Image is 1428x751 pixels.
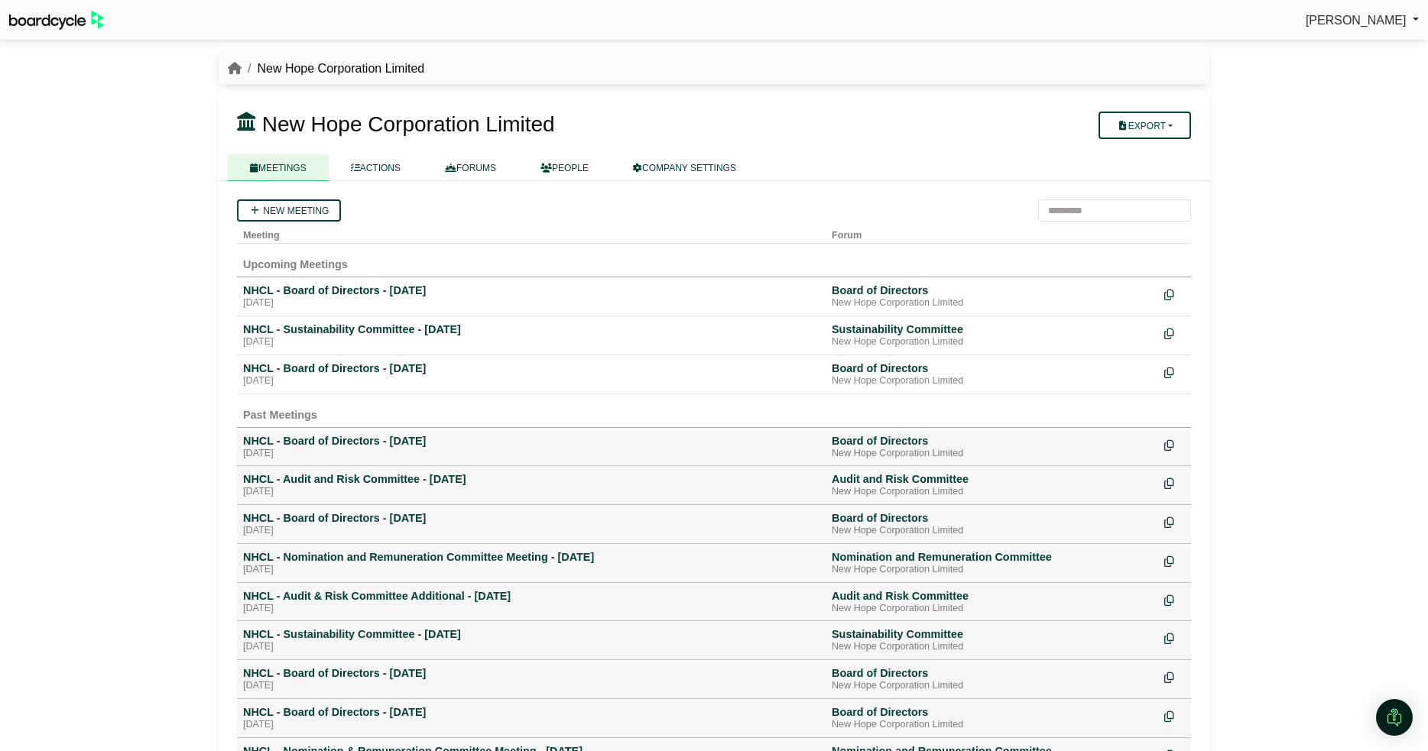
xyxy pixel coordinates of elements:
div: Make a copy [1164,705,1185,726]
div: NHCL - Nomination and Remuneration Committee Meeting - [DATE] [243,550,819,564]
div: Make a copy [1164,511,1185,532]
div: Make a copy [1164,589,1185,610]
div: Audit and Risk Committee [832,472,1152,486]
nav: breadcrumb [228,59,424,79]
a: [PERSON_NAME] [1306,11,1419,31]
a: NHCL - Audit & Risk Committee Additional - [DATE] [DATE] [243,589,819,615]
div: NHCL - Audit & Risk Committee Additional - [DATE] [243,589,819,603]
span: New Hope Corporation Limited [262,112,555,136]
div: [DATE] [243,448,819,460]
div: Board of Directors [832,705,1152,719]
a: Board of Directors New Hope Corporation Limited [832,361,1152,387]
div: NHCL - Board of Directors - [DATE] [243,511,819,525]
div: NHCL - Sustainability Committee - [DATE] [243,322,819,336]
div: Make a copy [1164,434,1185,455]
div: Make a copy [1164,361,1185,382]
div: New Hope Corporation Limited [832,564,1152,576]
div: [DATE] [243,525,819,537]
div: Make a copy [1164,283,1185,304]
div: [DATE] [243,603,819,615]
img: BoardcycleBlackGreen-aaafeed430059cb809a45853b8cf6d952af9d84e6e89e1f1685b34bfd5cb7d64.svg [9,11,104,30]
a: NHCL - Board of Directors - [DATE] [DATE] [243,283,819,309]
div: New Hope Corporation Limited [832,297,1152,309]
div: Open Intercom Messenger [1376,699,1413,736]
div: Sustainability Committee [832,322,1152,336]
a: Board of Directors New Hope Corporation Limited [832,511,1152,537]
div: NHCL - Audit and Risk Committee - [DATE] [243,472,819,486]
div: Sustainability Committee [832,627,1152,641]
div: Board of Directors [832,511,1152,525]
a: NHCL - Board of Directors - [DATE] [DATE] [243,511,819,537]
a: Sustainability Committee New Hope Corporation Limited [832,322,1152,348]
button: Export [1099,112,1191,139]
div: Nomination and Remuneration Committee [832,550,1152,564]
a: New meeting [237,199,341,222]
li: New Hope Corporation Limited [242,59,424,79]
div: Make a copy [1164,627,1185,648]
div: New Hope Corporation Limited [832,680,1152,692]
div: Board of Directors [832,434,1152,448]
a: PEOPLE [518,154,611,181]
div: [DATE] [243,375,819,387]
div: [DATE] [243,641,819,653]
a: NHCL - Sustainability Committee - [DATE] [DATE] [243,322,819,348]
th: Forum [826,222,1158,244]
a: MEETINGS [228,154,329,181]
a: Board of Directors New Hope Corporation Limited [832,705,1152,731]
a: Nomination and Remuneration Committee New Hope Corporation Limited [832,550,1152,576]
div: New Hope Corporation Limited [832,603,1152,615]
div: Board of Directors [832,361,1152,375]
div: New Hope Corporation Limited [832,525,1152,537]
a: NHCL - Board of Directors - [DATE] [DATE] [243,434,819,460]
div: [DATE] [243,486,819,498]
div: [DATE] [243,336,819,348]
a: NHCL - Board of Directors - [DATE] [DATE] [243,705,819,731]
div: NHCL - Board of Directors - [DATE] [243,283,819,297]
span: Past Meetings [243,409,317,421]
div: Board of Directors [832,283,1152,297]
div: New Hope Corporation Limited [832,336,1152,348]
a: FORUMS [423,154,518,181]
div: [DATE] [243,680,819,692]
div: NHCL - Sustainability Committee - [DATE] [243,627,819,641]
div: Make a copy [1164,666,1185,687]
div: New Hope Corporation Limited [832,448,1152,460]
a: Audit and Risk Committee New Hope Corporation Limited [832,589,1152,615]
a: NHCL - Nomination and Remuneration Committee Meeting - [DATE] [DATE] [243,550,819,576]
a: NHCL - Board of Directors - [DATE] [DATE] [243,361,819,387]
a: NHCL - Sustainability Committee - [DATE] [DATE] [243,627,819,653]
span: [PERSON_NAME] [1306,14,1407,27]
a: Board of Directors New Hope Corporation Limited [832,434,1152,460]
div: [DATE] [243,564,819,576]
a: ACTIONS [329,154,423,181]
a: COMPANY SETTINGS [611,154,758,181]
a: Board of Directors New Hope Corporation Limited [832,666,1152,692]
a: NHCL - Audit and Risk Committee - [DATE] [DATE] [243,472,819,498]
a: Audit and Risk Committee New Hope Corporation Limited [832,472,1152,498]
div: New Hope Corporation Limited [832,375,1152,387]
div: NHCL - Board of Directors - [DATE] [243,361,819,375]
div: New Hope Corporation Limited [832,486,1152,498]
div: [DATE] [243,719,819,731]
div: NHCL - Board of Directors - [DATE] [243,666,819,680]
div: NHCL - Board of Directors - [DATE] [243,434,819,448]
div: [DATE] [243,297,819,309]
div: Make a copy [1164,322,1185,343]
div: Make a copy [1164,472,1185,493]
div: Board of Directors [832,666,1152,680]
div: NHCL - Board of Directors - [DATE] [243,705,819,719]
th: Meeting [237,222,826,244]
div: New Hope Corporation Limited [832,641,1152,653]
div: New Hope Corporation Limited [832,719,1152,731]
span: Upcoming Meetings [243,258,348,270]
a: Board of Directors New Hope Corporation Limited [832,283,1152,309]
div: Audit and Risk Committee [832,589,1152,603]
a: Sustainability Committee New Hope Corporation Limited [832,627,1152,653]
a: NHCL - Board of Directors - [DATE] [DATE] [243,666,819,692]
div: Make a copy [1164,550,1185,571]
